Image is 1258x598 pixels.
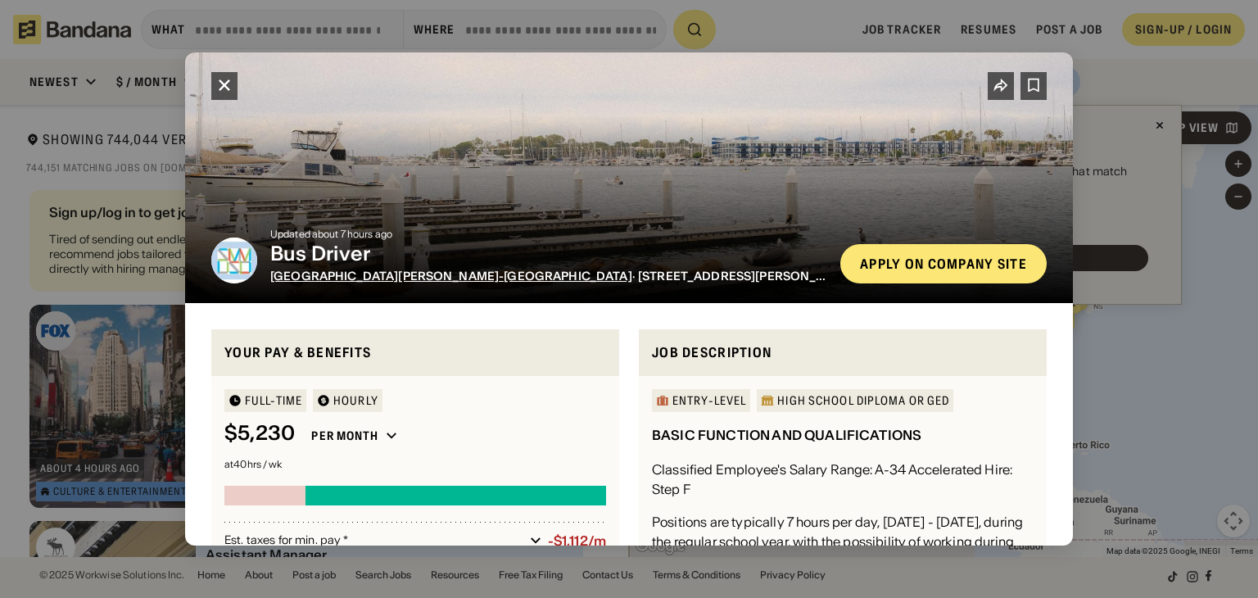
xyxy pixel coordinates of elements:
span: [GEOGRAPHIC_DATA][PERSON_NAME]-[GEOGRAPHIC_DATA] [270,269,632,283]
div: BASIC FUNCTION AND QUALIFICATIONS [652,427,921,443]
div: HOURLY [333,395,378,406]
div: at 40 hrs / wk [224,460,606,469]
div: Positions are typically 7 hours per day, [DATE] - [DATE], during the regular school year, with th... [652,512,1034,571]
div: High School Diploma or GED [777,395,949,406]
div: Updated about 7 hours ago [270,229,827,239]
div: Per month [311,428,378,443]
div: Classified Employee's Salary Range: A-34 Accelerated Hire: Step F [652,460,1034,499]
div: Job Description [652,342,1034,363]
div: · [STREET_ADDRESS][PERSON_NAME][PERSON_NAME] [270,270,827,283]
div: Entry-Level [672,395,746,406]
div: Your pay & benefits [224,342,606,363]
div: Full-time [245,395,302,406]
div: Bus Driver [270,242,827,266]
img: Santa Monica-Malibu Unified School District logo [211,238,257,283]
div: -$1,112/m [548,533,606,549]
div: $ 5,230 [224,422,295,446]
div: Apply on company site [860,257,1027,270]
div: Est. taxes for min. pay * [224,532,523,549]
